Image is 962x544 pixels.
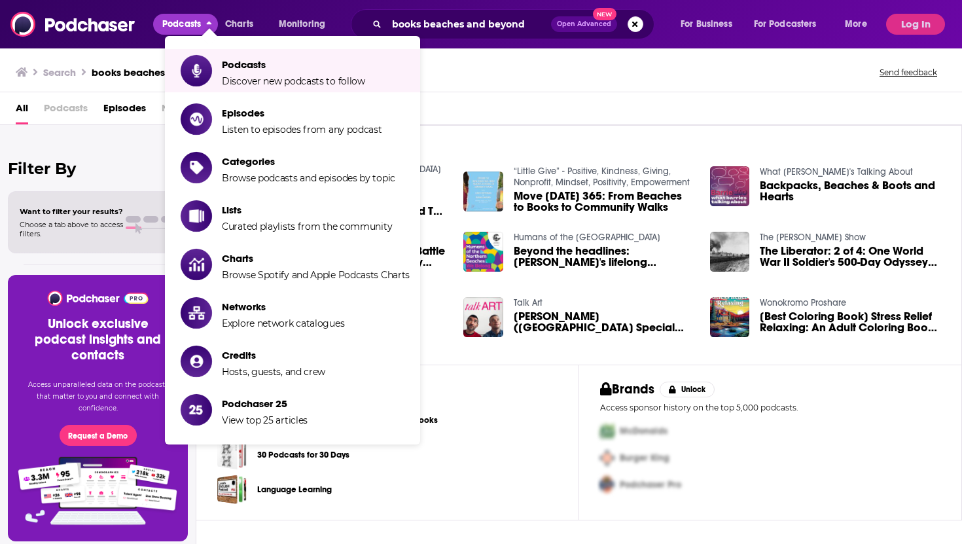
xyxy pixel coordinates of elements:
[514,297,543,308] a: Talk Art
[760,297,846,308] a: Wonokromo Proshare
[514,166,690,188] a: “Little Give” - Positive, Kindness, Giving, Nonprofit, Mindset, Positivity, Empowerment
[463,297,503,337] img: Mark Neville (Ukraine Special Episode: Stop Tanks With Books)
[225,15,253,33] span: Charts
[760,245,940,268] span: The Liberator: 2 of 4: One World War II Soldier's 500-Day Odyssey from the Beaches of [GEOGRAPHIC...
[20,220,123,238] span: Choose a tab above to access filters.
[222,397,308,410] span: Podchaser 25
[660,382,715,397] button: Unlock
[754,15,817,33] span: For Podcasters
[279,15,325,33] span: Monitoring
[222,204,392,216] span: Lists
[745,14,836,35] button: open menu
[222,414,308,426] span: View top 25 articles
[620,426,668,437] span: McDonalds
[217,440,247,469] a: 30 Podcasts for 30 Days
[710,166,750,206] img: Backpacks, Beaches & Boots and Hearts
[222,172,395,184] span: Browse podcasts and episodes by topic
[222,124,382,136] span: Listen to episodes from any podcast
[24,379,172,414] p: Access unparalleled data on the podcasts that matter to you and connect with confidence.
[514,245,694,268] a: Beyond the headlines: Melinda's lifelong dedication to amplifying refugee voices
[836,14,883,35] button: open menu
[222,252,410,264] span: Charts
[10,12,136,37] img: Podchaser - Follow, Share and Rate Podcasts
[600,403,940,412] p: Access sponsor history on the top 5,000 podcasts.
[595,471,620,498] img: Third Pro Logo
[222,317,344,329] span: Explore network catalogues
[760,232,866,243] a: The John Batchelor Show
[222,269,410,281] span: Browse Spotify and Apple Podcasts Charts
[886,14,945,35] button: Log In
[514,245,694,268] span: Beyond the headlines: [PERSON_NAME]'s lifelong dedication to amplifying refugee voices
[60,425,137,446] button: Request a Demo
[44,98,88,124] span: Podcasts
[257,482,332,497] a: Language Learning
[595,444,620,471] img: Second Pro Logo
[222,75,365,87] span: Discover new podcasts to follow
[845,15,867,33] span: More
[681,15,732,33] span: For Business
[8,159,188,178] h2: Filter By
[387,14,551,35] input: Search podcasts, credits, & more...
[593,8,616,20] span: New
[557,21,611,27] span: Open Advanced
[257,448,349,462] a: 30 Podcasts for 30 Days
[600,381,654,397] h2: Brands
[222,349,325,361] span: Credits
[671,14,749,35] button: open menu
[463,232,503,272] img: Beyond the headlines: Melinda's lifelong dedication to amplifying refugee voices
[620,452,669,463] span: Burger King
[162,15,201,33] span: Podcasts
[20,207,123,216] span: Want to filter your results?
[514,232,660,243] a: Humans of the Northern Beaches
[363,9,667,39] div: Search podcasts, credits, & more...
[710,232,750,272] img: The Liberator: 2 of 4: One World War II Soldier's 500-Day Odyssey from the Beaches of Sicily to t...
[153,14,218,35] button: close menu
[514,311,694,333] span: [PERSON_NAME] ([GEOGRAPHIC_DATA] Special Episode: Stop Tanks With Books)
[103,98,146,124] a: Episodes
[876,67,941,78] button: Send feedback
[595,418,620,444] img: First Pro Logo
[270,14,342,35] button: open menu
[620,479,681,490] span: Podchaser Pro
[16,98,28,124] a: All
[24,316,172,363] h3: Unlock exclusive podcast insights and contacts
[222,221,392,232] span: Curated playlists from the community
[760,245,940,268] a: The Liberator: 2 of 4: One World War II Soldier's 500-Day Odyssey from the Beaches of Sicily to t...
[217,475,247,504] a: Language Learning
[760,166,913,177] a: What Barrie's Talking About
[217,14,261,35] a: Charts
[222,300,344,313] span: Networks
[46,291,149,306] img: Podchaser - Follow, Share and Rate Podcasts
[222,58,365,71] span: Podcasts
[760,311,940,333] a: [Best Coloring Book] Stress Relief Relaxing: An Adult Coloring Book Featuring Tranquil Beaches, S...
[710,297,750,337] img: [Best Coloring Book] Stress Relief Relaxing: An Adult Coloring Book Featuring Tranquil Beaches, S...
[43,66,76,79] h3: Search
[760,180,940,202] a: Backpacks, Beaches & Boots and Hearts
[514,190,694,213] span: Move [DATE] 365: From Beaches to Books to Community Walks
[162,98,205,124] span: Networks
[463,172,503,211] img: Move Today 365: From Beaches to Books to Community Walks
[514,311,694,333] a: Mark Neville (Ukraine Special Episode: Stop Tanks With Books)
[14,456,182,526] img: Pro Features
[551,16,617,32] button: Open AdvancedNew
[222,107,382,119] span: Episodes
[514,190,694,213] a: Move Today 365: From Beaches to Books to Community Walks
[92,66,226,79] h3: books beaches and beyond
[222,366,325,378] span: Hosts, guests, and crew
[222,155,395,168] span: Categories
